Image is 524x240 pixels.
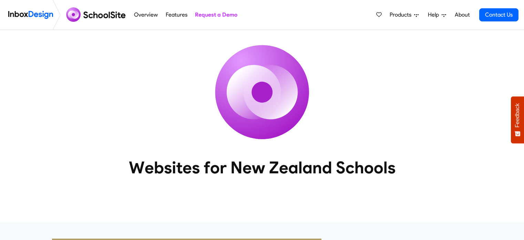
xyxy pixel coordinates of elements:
[390,11,414,19] span: Products
[479,8,518,21] a: Contact Us
[63,7,130,23] img: schoolsite logo
[387,8,421,22] a: Products
[99,157,426,178] heading: Websites for New Zealand Schools
[428,11,442,19] span: Help
[511,96,524,143] button: Feedback - Show survey
[200,30,324,154] img: icon_schoolsite.svg
[193,8,239,22] a: Request a Demo
[164,8,189,22] a: Features
[425,8,449,22] a: Help
[453,8,472,22] a: About
[514,103,521,127] span: Feedback
[132,8,160,22] a: Overview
